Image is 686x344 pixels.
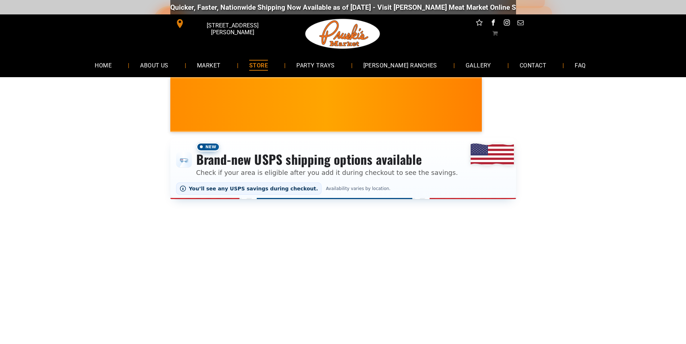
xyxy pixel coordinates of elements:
span: You’ll see any USPS savings during checkout. [189,186,318,191]
a: ABOUT US [129,56,179,75]
a: MARKET [186,56,232,75]
a: [STREET_ADDRESS][PERSON_NAME] [170,18,281,29]
h3: Brand-new USPS shipping options available [196,151,458,167]
a: email [516,18,525,29]
div: Quicker, Faster, Nationwide Shipping Now Available as of [DATE] - Visit [PERSON_NAME] Meat Market... [167,3,603,12]
span: [STREET_ADDRESS][PERSON_NAME] [186,18,279,39]
a: FAQ [564,56,596,75]
a: HOME [84,56,122,75]
a: CONTACT [509,56,557,75]
a: PARTY TRAYS [286,56,345,75]
span: New [196,142,220,151]
a: STORE [238,56,279,75]
a: [PERSON_NAME] RANCHES [353,56,448,75]
a: Social network [475,18,484,29]
a: facebook [488,18,498,29]
a: instagram [502,18,511,29]
span: [PERSON_NAME] MARKET [477,110,619,121]
div: Shipping options announcement [170,138,516,199]
p: Check if your area is eligible after you add it during checkout to see the savings. [196,168,458,177]
a: GALLERY [455,56,502,75]
img: Pruski-s+Market+HQ+Logo2-1920w.png [304,14,382,53]
span: Availability varies by location. [324,186,392,191]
